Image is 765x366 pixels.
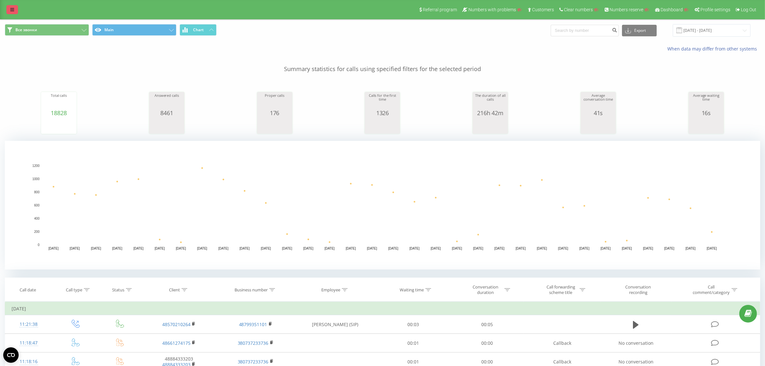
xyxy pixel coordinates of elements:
text: [DATE] [558,247,568,251]
div: 176 [259,110,291,116]
div: 8461 [151,110,183,116]
div: Conversation duration [468,284,503,295]
text: [DATE] [664,247,675,251]
div: Call date [20,287,36,293]
text: [DATE] [707,247,717,251]
div: The duration of all calls [474,94,506,110]
text: [DATE] [686,247,696,251]
text: [DATE] [70,247,80,251]
td: 00:03 [377,315,450,334]
div: Calls for the first time [366,94,398,110]
a: 380737233736 [238,340,269,346]
text: [DATE] [409,247,420,251]
td: 00:00 [450,334,524,352]
text: [DATE] [218,247,229,251]
text: [DATE] [452,247,462,251]
text: [DATE] [346,247,356,251]
text: 600 [34,204,40,207]
span: No conversation [618,359,654,365]
button: Open CMP widget [3,347,19,363]
span: Customers [532,7,554,12]
text: 0 [38,243,40,247]
svg: A chart. [582,116,614,135]
div: A chart. [5,141,760,270]
svg: A chart. [43,116,75,135]
text: [DATE] [622,247,632,251]
div: Client [169,287,180,293]
text: 200 [34,230,40,233]
div: 16s [690,110,722,116]
span: Referral program [423,7,457,12]
text: [DATE] [261,247,271,251]
div: Call forwarding scheme title [544,284,578,295]
text: [DATE] [367,247,377,251]
div: 41s [582,110,614,116]
text: [DATE] [643,247,653,251]
text: [DATE] [388,247,398,251]
div: A chart. [259,116,291,135]
div: 18828 [43,110,75,116]
td: [PERSON_NAME] (SIP) [294,315,377,334]
svg: A chart. [690,116,722,135]
div: 11:18:47 [12,337,46,349]
svg: A chart. [366,116,398,135]
td: 00:01 [377,334,450,352]
svg: A chart. [151,116,183,135]
div: Call type [66,287,82,293]
text: 1000 [32,177,40,181]
span: Profile settings [700,7,730,12]
text: [DATE] [133,247,144,251]
text: [DATE] [240,247,250,251]
svg: A chart. [474,116,506,135]
text: [DATE] [516,247,526,251]
text: 800 [34,190,40,194]
button: Main [92,24,176,36]
div: Proper calls [259,94,291,110]
button: Все звонки [5,24,89,36]
span: Numbers with problems [468,7,516,12]
a: 48799351101 [239,321,267,327]
td: [DATE] [5,302,760,315]
p: Summary statistics for calls using specified filters for the selected period [5,52,760,73]
text: 1200 [32,164,40,168]
div: Status [112,287,124,293]
button: Chart [180,24,217,36]
div: Employee [321,287,340,293]
text: [DATE] [91,247,101,251]
span: Все звонки [15,27,37,32]
a: 48570210264 [162,321,191,327]
div: Average waiting time [690,94,722,110]
text: [DATE] [176,247,186,251]
text: [DATE] [537,247,547,251]
span: Clear numbers [564,7,593,12]
span: Numbers reserve [609,7,643,12]
text: [DATE] [431,247,441,251]
span: Dashboard [661,7,683,12]
div: 11:21:38 [12,318,46,331]
span: Chart [193,28,204,32]
text: [DATE] [112,247,122,251]
div: Waiting time [400,287,424,293]
a: When data may differ from other systems [667,46,760,52]
div: 1326 [366,110,398,116]
input: Search by number [551,25,619,36]
text: [DATE] [473,247,484,251]
text: [DATE] [197,247,207,251]
text: [DATE] [155,247,165,251]
a: 380737233736 [238,359,269,365]
div: Average conversation time [582,94,614,110]
button: Export [622,25,657,36]
div: Conversation recording [617,284,659,295]
text: [DATE] [282,247,292,251]
text: [DATE] [303,247,314,251]
div: Answered calls [151,94,183,110]
div: Business number [235,287,268,293]
text: [DATE] [325,247,335,251]
td: 00:05 [450,315,524,334]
